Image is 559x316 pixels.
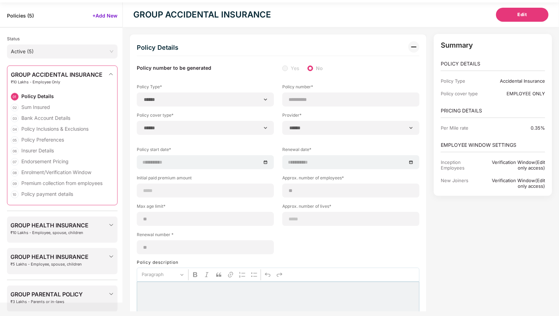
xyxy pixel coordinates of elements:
span: Status [7,36,20,41]
label: Policy Type* [137,84,274,92]
label: Policy number to be generated [137,64,211,72]
img: svg+xml;base64,PHN2ZyBpZD0iRHJvcGRvd24tMzJ4MzIiIHhtbG5zPSJodHRwOi8vd3d3LnczLm9yZy8yMDAwL3N2ZyIgd2... [108,222,114,228]
div: 08 [11,169,19,177]
span: GROUP HEALTH INSURANCE [10,254,89,260]
label: Renewal number * [137,232,274,240]
label: Approx. number of lives* [282,203,419,212]
span: ₹5 Lakhs - Employee, spouse, children [10,262,89,267]
span: +Add New [92,12,118,19]
div: Endorsement Pricing [21,158,69,165]
label: Renewal date* [282,146,419,155]
button: Paragraph [139,269,187,280]
div: GROUP ACCIDENTAL INSURANCE [133,8,271,21]
span: ₹10 Lakhs - Employee Only [11,80,102,84]
button: Edit [496,8,549,22]
span: Yes [288,64,302,72]
div: EMPLOYEE ONLY [484,91,545,96]
div: Sum Insured [21,104,50,110]
div: Verification Window(Edit only access) [484,159,545,171]
span: GROUP PARENTAL POLICY [10,291,83,297]
label: Policy start date* [137,146,274,155]
div: 04 [11,125,19,133]
div: 09 [11,180,19,187]
div: Insurer Details [21,147,54,154]
label: Provider* [282,112,419,121]
span: Paragraph [142,270,178,279]
div: 0.35% [484,125,545,131]
div: Policy Details [137,41,178,54]
label: Policy number* [282,84,419,92]
span: Policies ( 5 ) [7,12,34,19]
div: 06 [11,147,19,155]
div: 10 [11,191,19,198]
p: POLICY DETAILS [441,60,545,68]
div: Editor toolbar [137,268,419,282]
div: Per Mile rate [441,125,484,131]
img: svg+xml;base64,PHN2ZyBpZD0iRHJvcGRvd24tMzJ4MzIiIHhtbG5zPSJodHRwOi8vd3d3LnczLm9yZy8yMDAwL3N2ZyIgd2... [108,291,114,297]
img: svg+xml;base64,PHN2ZyB3aWR0aD0iMzIiIGhlaWdodD0iMzIiIHZpZXdCb3g9IjAgMCAzMiAzMiIgZmlsbD0ibm9uZSIgeG... [408,41,419,53]
div: Bank Account Details [21,115,70,121]
p: EMPLOYEE WINDOW SETTINGS [441,141,545,149]
p: Summary [441,41,545,49]
div: Policy payment details [21,191,73,197]
span: GROUP ACCIDENTAL INSURANCE [11,71,102,78]
div: Policy Inclusions & Exclusions [21,125,89,132]
span: ₹3 Lakhs - Parents or in-laws [10,300,83,304]
span: No [313,64,326,72]
div: Premium collection from employees [21,180,102,186]
label: Initial paid premium amount [137,175,274,184]
label: Approx. number of employees* [282,175,419,184]
div: Policy Type [441,78,484,84]
div: Enrolment/Verification Window [21,169,91,176]
div: Accidental Insurance [484,78,545,84]
label: Policy cover type* [137,112,274,121]
span: Edit [518,11,527,18]
div: 03 [11,115,19,122]
span: GROUP HEALTH INSURANCE [10,222,89,228]
label: Policy description [137,260,178,265]
div: Verification Window(Edit only access) [484,178,545,189]
span: Active (5) [11,46,114,57]
img: svg+xml;base64,PHN2ZyBpZD0iRHJvcGRvd24tMzJ4MzIiIHhtbG5zPSJodHRwOi8vd3d3LnczLm9yZy8yMDAwL3N2ZyIgd2... [108,71,114,77]
p: PRICING DETAILS [441,107,545,115]
div: 05 [11,136,19,144]
div: 02 [11,104,19,111]
img: svg+xml;base64,PHN2ZyBpZD0iRHJvcGRvd24tMzJ4MzIiIHhtbG5zPSJodHRwOi8vd3d3LnczLm9yZy8yMDAwL3N2ZyIgd2... [108,254,114,259]
span: ₹10 Lakhs - Employee, spouse, children [10,231,89,235]
div: Policy Preferences [21,136,64,143]
div: Policy Details [21,93,54,99]
div: New Joiners [441,178,484,189]
div: Policy cover type [441,91,484,96]
div: 01 [11,93,19,101]
label: Max age limit* [137,203,274,212]
div: Inception Employees [441,159,484,171]
div: 07 [11,158,19,166]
